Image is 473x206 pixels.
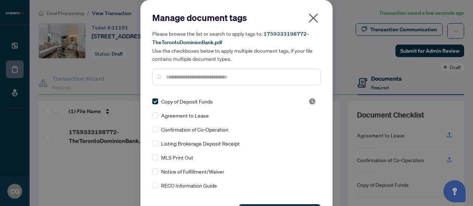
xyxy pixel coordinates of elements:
span: Confirmation of Co-Operation [161,125,228,133]
span: MLS Print Out [161,153,193,161]
img: status [309,98,316,105]
button: Open asap [443,180,466,202]
span: Agreement to Lease [161,111,209,119]
span: Listing Brokerage Deposit Receipt [161,139,240,147]
span: Notice of Fulfillment/Waiver [161,167,224,175]
span: close [307,12,319,24]
h2: Manage document tags [152,12,321,24]
span: Pending Review [309,98,316,105]
span: Copy of Deposit Funds [161,97,213,105]
h5: Please browse the list or search to apply tags to: Use the checkboxes below to apply multiple doc... [152,29,321,63]
span: RECO Information Guide [161,181,217,189]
